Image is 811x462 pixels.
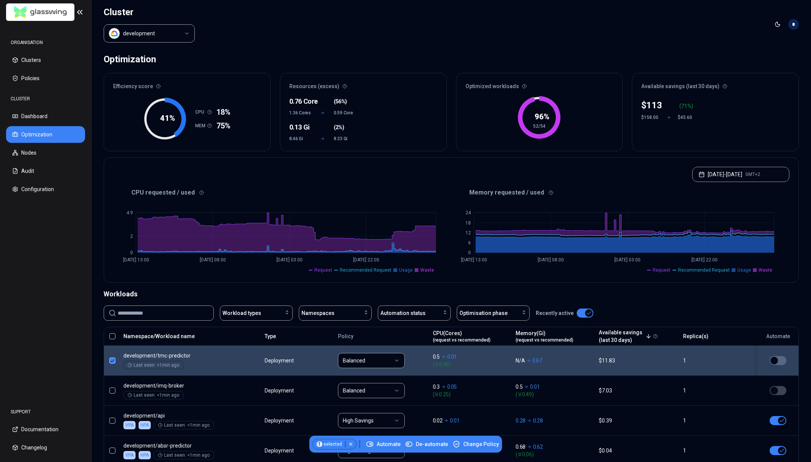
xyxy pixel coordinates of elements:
[299,305,372,321] button: Namespaces
[104,52,156,67] div: Optimization
[516,443,525,451] p: 0.68
[759,267,772,273] span: Waste
[536,309,574,317] p: Recently active
[683,329,708,344] button: Replica(s)
[399,267,413,273] span: Usage
[516,417,525,424] p: 0.28
[433,353,440,361] p: 0.5
[679,102,696,110] div: ( %)
[405,440,448,448] span: De-automate
[530,383,540,391] p: 0.01
[123,442,258,449] p: absr-predictor
[465,220,471,226] tspan: 18
[450,417,460,424] p: 0.01
[646,99,662,111] p: 113
[447,353,457,361] p: 0.01
[433,417,443,424] p: 0.02
[692,167,789,182] button: [DATE]-[DATE]GMT+2
[123,421,136,429] div: VPA
[280,73,447,95] div: Resources (excess)
[200,257,226,263] tspan: [DATE] 08:00
[691,257,718,263] tspan: [DATE] 22:00
[678,267,730,273] span: Recommended Request
[653,267,671,273] span: Request
[104,289,799,299] div: Workloads
[353,257,379,263] tspan: [DATE] 22:00
[516,451,592,458] span: ( 0.06 )
[599,447,677,454] div: $0.04
[6,52,85,68] button: Clusters
[6,108,85,125] button: Dashboard
[6,404,85,419] div: SUPPORT
[6,163,85,179] button: Audit
[380,309,426,317] span: Automation status
[6,35,85,50] div: ORGANISATION
[433,329,491,343] div: CPU(Cores)
[265,387,295,394] div: Deployment
[216,107,230,117] span: 18%
[599,357,677,364] div: $11.83
[459,309,508,317] span: Optimisation phase
[265,329,276,344] button: Type
[420,267,434,273] span: Waste
[123,352,258,359] p: tmc-predictor
[265,417,295,424] div: Deployment
[404,440,450,448] button: De-automate
[599,329,652,344] button: Available savings(last 30 days)
[6,126,85,143] button: Optimization
[158,452,210,458] div: Last seen: <1min ago
[130,250,133,255] tspan: 0
[338,332,426,340] div: Policy
[123,30,155,37] div: development
[123,329,195,344] button: Namespace/Workload name
[533,417,543,424] p: 0.28
[516,357,525,364] p: N/A
[158,422,210,428] div: Last seen: <1min ago
[160,114,175,123] tspan: 41 %
[289,110,312,116] span: 1.36 Cores
[447,383,457,391] p: 0.05
[599,387,677,394] div: $7.03
[222,309,261,317] span: Workload types
[6,181,85,198] button: Configuration
[195,109,207,115] h1: CPU
[761,332,795,340] div: Automate
[453,440,499,448] span: Change Policy
[516,383,522,391] p: 0.5
[334,98,347,105] span: ( )
[334,110,356,116] span: 0.59 Core
[533,123,546,129] tspan: 52/54
[6,421,85,438] button: Documentation
[378,305,451,321] button: Automation status
[451,188,789,197] div: Memory requested / used
[533,443,543,451] p: 0.62
[104,24,195,43] button: Select a value
[220,305,293,321] button: Workload types
[123,451,136,459] div: VPA
[317,441,342,447] span: selected
[641,99,662,111] div: $
[289,136,312,142] span: 8.46 Gi
[538,257,564,263] tspan: [DATE] 08:00
[289,96,312,107] div: 0.76 Core
[516,391,592,398] span: ( 0.49 )
[104,73,270,95] div: Efficiency score
[336,123,342,131] span: 2%
[334,123,344,131] span: ( )
[433,361,509,368] span: ( 0.49 )
[535,112,549,121] tspan: 96 %
[123,257,149,263] tspan: [DATE] 13:00
[110,30,118,37] img: gcp
[461,257,487,263] tspan: [DATE] 13:00
[195,123,207,129] h1: MEM
[126,210,133,215] tspan: 4.9
[614,257,641,263] tspan: [DATE] 03:00
[289,122,312,133] div: 0.13 Gi
[276,257,303,263] tspan: [DATE] 03:00
[457,305,530,321] button: Optimisation phase
[128,362,179,368] div: Last seen: <1min ago
[532,357,542,364] p: 0.67
[334,136,356,142] span: 8.33 Gi
[301,309,334,317] span: Namespaces
[123,412,258,419] p: api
